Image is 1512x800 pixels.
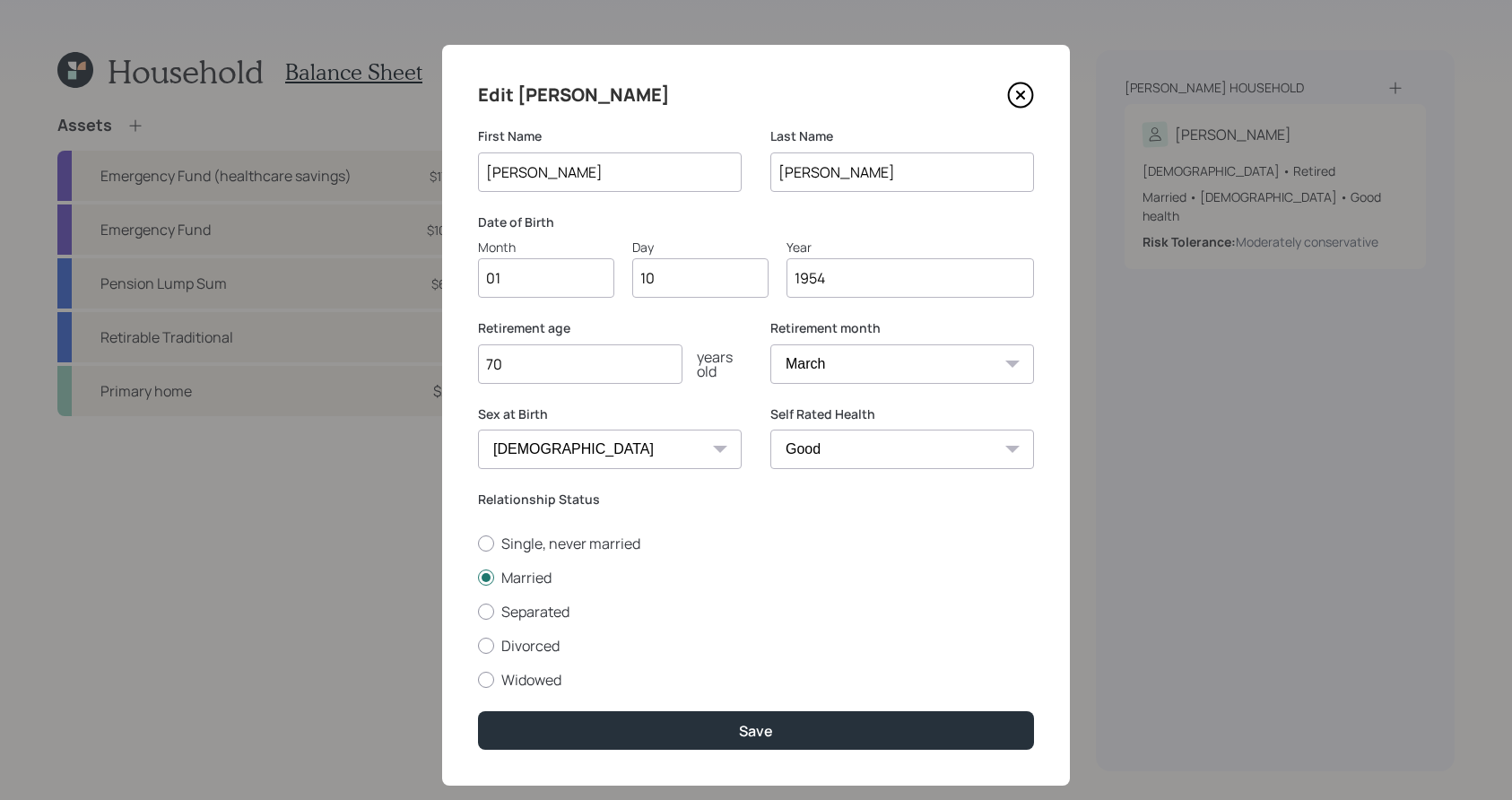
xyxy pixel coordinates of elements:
[739,721,773,741] div: Save
[478,568,1034,587] label: Married
[478,670,1034,690] label: Widowed
[770,319,1034,337] label: Retirement month
[478,213,1034,231] label: Date of Birth
[478,602,1034,622] label: Separated
[478,238,614,257] div: Month
[632,238,769,257] div: Day
[478,81,670,109] h4: Edit [PERSON_NAME]
[786,238,1034,257] div: Year
[478,127,742,145] label: First Name
[770,405,1034,423] label: Self Rated Health
[478,534,1034,553] label: Single, never married
[478,711,1034,750] button: Save
[682,350,742,378] div: years old
[632,258,769,298] input: Day
[478,405,742,423] label: Sex at Birth
[478,258,614,298] input: Month
[770,127,1034,145] label: Last Name
[478,319,742,337] label: Retirement age
[478,636,1034,656] label: Divorced
[478,491,1034,509] label: Relationship Status
[786,258,1034,298] input: Year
